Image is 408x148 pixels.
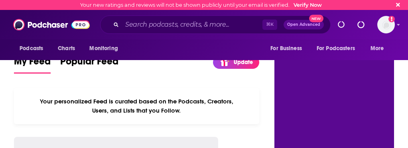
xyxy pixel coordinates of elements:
[377,16,395,33] span: Logged in as robin.richardson
[100,16,331,34] div: Search podcasts, credits, & more...
[294,2,322,8] a: Verify Now
[58,43,75,54] span: Charts
[287,23,320,27] span: Open Advanced
[53,41,80,56] a: Charts
[89,43,118,54] span: Monitoring
[317,43,355,54] span: For Podcasters
[377,16,395,33] img: User Profile
[377,16,395,33] button: Show profile menu
[60,55,118,72] span: Popular Feed
[388,16,395,22] svg: Email not verified
[262,19,277,30] span: ⌘ K
[265,41,312,56] button: open menu
[60,55,118,74] a: Popular Feed
[365,41,394,56] button: open menu
[14,88,259,124] div: Your personalized Feed is curated based on the Podcasts, Creators, Users, and Lists that you Follow.
[213,56,259,69] a: Update
[20,43,43,54] span: Podcasts
[284,20,324,29] button: Open AdvancedNew
[80,2,322,8] div: Your new ratings and reviews will not be shown publicly until your email is verified.
[14,55,51,72] span: My Feed
[84,41,128,56] button: open menu
[122,18,262,31] input: Search podcasts, credits, & more...
[234,59,253,66] p: Update
[309,15,323,22] span: New
[14,41,53,56] button: open menu
[371,43,384,54] span: More
[270,43,302,54] span: For Business
[13,17,90,32] img: Podchaser - Follow, Share and Rate Podcasts
[14,55,51,74] a: My Feed
[311,41,367,56] button: open menu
